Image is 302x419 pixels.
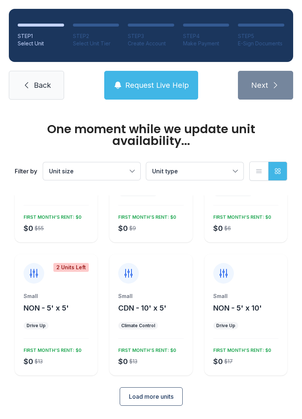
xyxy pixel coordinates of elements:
[21,344,81,353] div: FIRST MONTH’S RENT: $0
[18,40,64,47] div: Select Unit
[73,32,119,40] div: STEP 2
[213,292,278,300] div: Small
[251,80,268,90] span: Next
[115,211,176,220] div: FIRST MONTH’S RENT: $0
[224,358,233,365] div: $17
[213,356,223,367] div: $0
[125,80,189,90] span: Request Live Help
[129,392,173,401] span: Load more units
[118,303,166,313] button: CDN - 10' x 5'
[183,40,229,47] div: Make Payment
[213,303,262,313] button: NON - 5' x 10'
[129,225,136,232] div: $9
[210,211,271,220] div: FIRST MONTH’S RENT: $0
[213,223,223,233] div: $0
[183,32,229,40] div: STEP 4
[121,323,155,329] div: Climate Control
[238,40,284,47] div: E-Sign Documents
[118,223,128,233] div: $0
[118,356,128,367] div: $0
[146,162,243,180] button: Unit type
[24,292,89,300] div: Small
[213,304,262,312] span: NON - 5' x 10'
[24,356,33,367] div: $0
[35,358,43,365] div: $13
[35,225,44,232] div: $55
[43,162,140,180] button: Unit size
[129,358,137,365] div: $13
[24,304,69,312] span: NON - 5' x 5'
[21,211,81,220] div: FIRST MONTH’S RENT: $0
[73,40,119,47] div: Select Unit Tier
[115,344,176,353] div: FIRST MONTH’S RENT: $0
[210,344,271,353] div: FIRST MONTH’S RENT: $0
[27,323,46,329] div: Drive Up
[224,225,231,232] div: $6
[18,32,64,40] div: STEP 1
[118,304,166,312] span: CDN - 10' x 5'
[15,167,37,176] div: Filter by
[152,167,178,175] span: Unit type
[15,123,287,147] div: One moment while we update unit availability...
[34,80,51,90] span: Back
[24,223,33,233] div: $0
[24,303,69,313] button: NON - 5' x 5'
[49,167,74,175] span: Unit size
[118,292,183,300] div: Small
[238,32,284,40] div: STEP 5
[128,32,174,40] div: STEP 3
[128,40,174,47] div: Create Account
[53,263,89,272] div: 2 Units Left
[216,323,235,329] div: Drive Up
